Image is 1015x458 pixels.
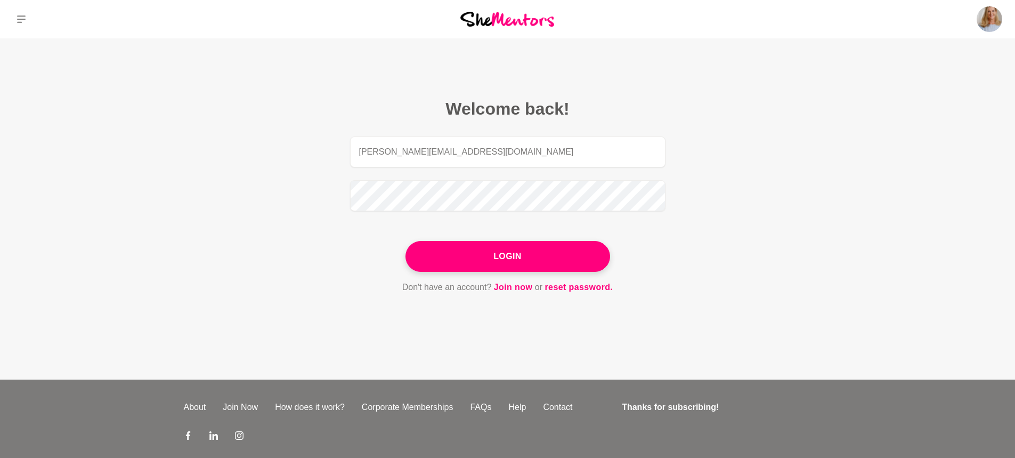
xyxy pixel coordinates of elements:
[545,280,613,294] a: reset password.
[622,401,825,414] h4: Thanks for subscribing!
[350,98,665,119] h2: Welcome back!
[350,280,665,294] p: Don't have an account? or
[353,401,462,414] a: Corporate Memberships
[209,431,218,444] a: LinkedIn
[350,136,665,167] input: Email address
[534,401,581,414] a: Contact
[977,6,1002,32] img: Meg Barlogio
[235,431,243,444] a: Instagram
[214,401,266,414] a: Join Now
[266,401,353,414] a: How does it work?
[460,12,554,26] img: She Mentors Logo
[175,401,215,414] a: About
[184,431,192,444] a: Facebook
[461,401,500,414] a: FAQs
[405,241,610,272] button: Login
[494,280,533,294] a: Join now
[500,401,534,414] a: Help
